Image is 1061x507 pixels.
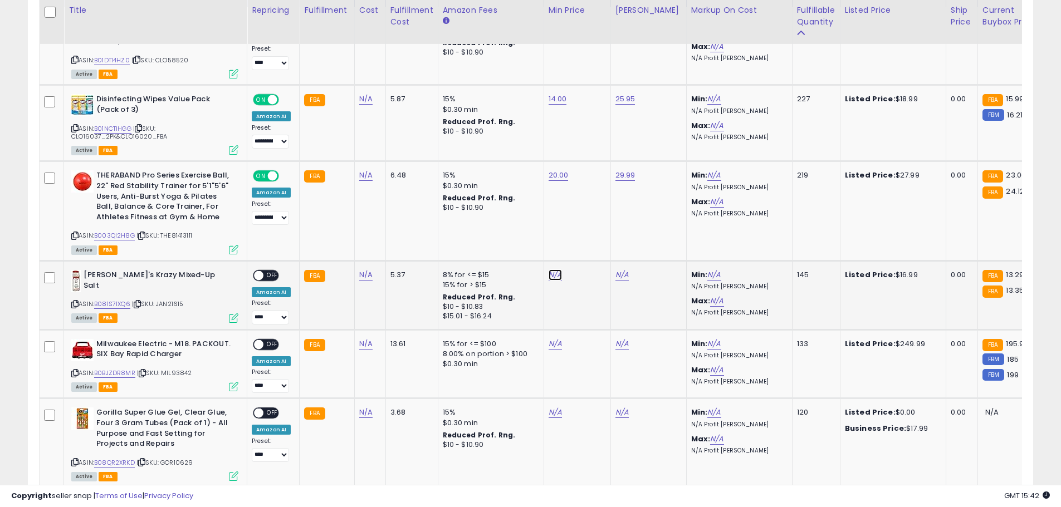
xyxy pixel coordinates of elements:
[443,48,535,57] div: $10 - $10.90
[1007,110,1023,120] span: 16.21
[1006,269,1024,280] span: 13.29
[615,93,635,105] a: 25.95
[845,338,896,349] b: Listed Price:
[691,365,711,375] b: Max:
[252,124,291,149] div: Preset:
[1004,490,1050,501] span: 2025-09-9 15:42 GMT
[390,270,429,280] div: 5.37
[710,41,723,52] a: N/A
[985,407,999,417] span: N/A
[691,269,708,280] b: Min:
[71,472,97,481] span: All listings currently available for purchase on Amazon
[359,4,381,16] div: Cost
[443,105,535,115] div: $0.30 min
[94,299,130,309] a: B081S71XQ6
[1006,338,1028,349] span: 195.97
[136,231,192,240] span: | SKU: THE81413111
[443,302,535,312] div: $10 - $10.83
[443,127,535,136] div: $10 - $10.90
[982,186,1003,199] small: FBA
[277,95,295,105] span: OFF
[443,181,535,191] div: $0.30 min
[252,287,291,297] div: Amazon AI
[136,458,193,467] span: | SKU: GOR10629
[691,210,784,218] p: N/A Profit [PERSON_NAME]
[549,93,567,105] a: 14.00
[691,447,784,455] p: N/A Profit [PERSON_NAME]
[845,269,896,280] b: Listed Price:
[359,407,373,418] a: N/A
[359,338,373,350] a: N/A
[845,423,906,434] b: Business Price:
[252,4,295,16] div: Repricing
[615,4,682,16] div: [PERSON_NAME]
[144,490,193,501] a: Privacy Policy
[254,95,268,105] span: ON
[71,270,238,322] div: ASIN:
[71,146,97,155] span: All listings currently available for purchase on Amazon
[845,93,896,104] b: Listed Price:
[443,94,535,104] div: 15%
[1006,93,1024,104] span: 15.99
[99,70,118,79] span: FBA
[252,45,291,70] div: Preset:
[707,407,721,418] a: N/A
[132,299,184,308] span: | SKU: JAN21615
[263,271,281,280] span: OFF
[691,120,711,131] b: Max:
[304,4,349,16] div: Fulfillment
[710,196,723,208] a: N/A
[951,339,969,349] div: 0.00
[691,309,784,317] p: N/A Profit [PERSON_NAME]
[549,269,562,280] a: N/A
[691,134,784,141] p: N/A Profit [PERSON_NAME]
[252,200,291,225] div: Preset:
[691,93,708,104] b: Min:
[549,4,606,16] div: Min Price
[615,338,629,350] a: N/A
[982,353,1004,365] small: FBM
[94,56,130,65] a: B01DT14HZ0
[982,286,1003,298] small: FBA
[549,338,562,350] a: N/A
[71,16,238,77] div: ASIN:
[797,407,832,417] div: 120
[443,16,449,26] small: Amazon Fees.
[69,4,242,16] div: Title
[94,368,135,378] a: B0BJZDR8MR
[443,407,535,417] div: 15%
[797,4,835,28] div: Fulfillable Quantity
[615,407,629,418] a: N/A
[131,56,189,65] span: | SKU: CLO58520
[615,269,629,280] a: N/A
[443,117,516,126] b: Reduced Prof. Rng.
[691,421,784,429] p: N/A Profit [PERSON_NAME]
[982,109,1004,121] small: FBM
[443,430,516,440] b: Reduced Prof. Rng.
[691,55,784,62] p: N/A Profit [PERSON_NAME]
[96,94,232,117] b: Disinfecting Wipes Value Pack (Pack of 3)
[252,368,291,393] div: Preset:
[359,170,373,181] a: N/A
[710,120,723,131] a: N/A
[359,93,373,105] a: N/A
[99,382,118,392] span: FBA
[304,170,325,183] small: FBA
[982,339,1003,351] small: FBA
[94,231,135,240] a: B003QI2H8G
[94,458,135,467] a: B08QR2XRKD
[304,270,325,282] small: FBA
[845,270,937,280] div: $16.99
[71,170,94,193] img: 31tU65XBXxL._SL40_.jpg
[99,472,118,481] span: FBA
[252,188,291,198] div: Amazon AI
[1006,285,1024,296] span: 13.35
[951,4,973,28] div: Ship Price
[982,4,1040,28] div: Current Buybox Price
[71,313,97,323] span: All listings currently available for purchase on Amazon
[443,4,539,16] div: Amazon Fees
[797,270,832,280] div: 145
[710,296,723,307] a: N/A
[707,93,721,105] a: N/A
[951,270,969,280] div: 0.00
